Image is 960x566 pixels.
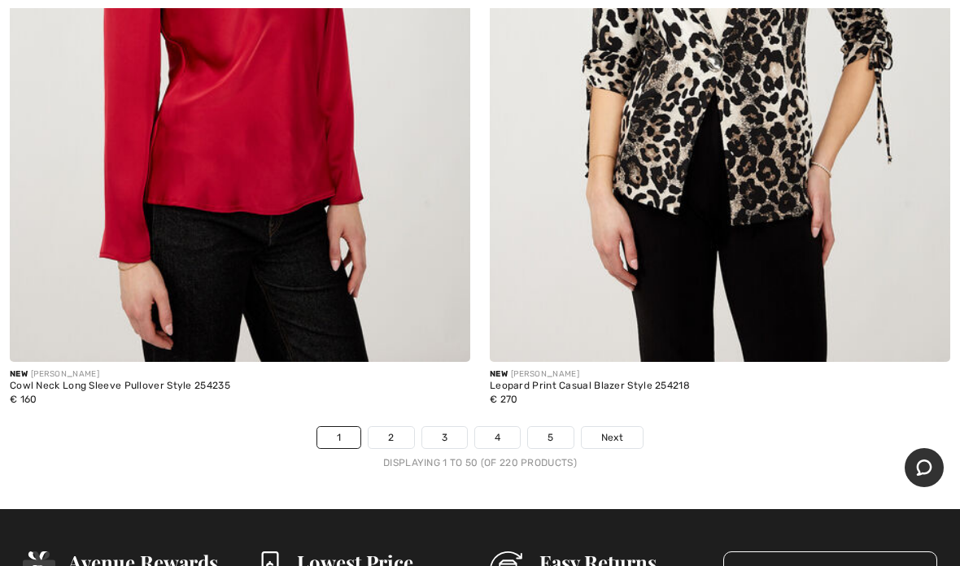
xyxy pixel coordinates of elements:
span: New [490,369,508,379]
div: Cowl Neck Long Sleeve Pullover Style 254235 [10,381,470,392]
a: 1 [317,427,360,448]
a: 2 [369,427,413,448]
a: 5 [528,427,573,448]
a: 3 [422,427,467,448]
iframe: Opens a widget where you can chat to one of our agents [905,448,944,489]
a: Next [582,427,643,448]
div: [PERSON_NAME] [10,368,470,381]
span: € 270 [490,394,518,405]
a: 4 [475,427,520,448]
span: Next [601,430,623,445]
span: € 160 [10,394,37,405]
span: New [10,369,28,379]
div: [PERSON_NAME] [490,368,950,381]
div: Leopard Print Casual Blazer Style 254218 [490,381,950,392]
